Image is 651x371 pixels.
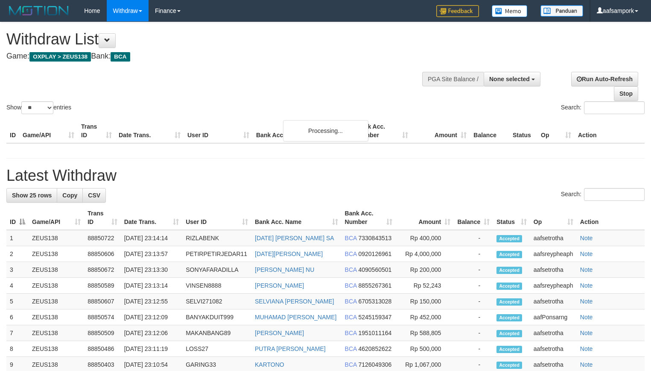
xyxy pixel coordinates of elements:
td: aafsetrotha [530,230,577,246]
a: Note [580,282,593,289]
td: [DATE] 23:12:55 [121,294,182,309]
a: Note [580,250,593,257]
td: 88850672 [84,262,121,278]
td: VINSEN8888 [182,278,251,294]
th: User ID [184,119,253,143]
td: - [454,262,493,278]
span: Accepted [496,251,522,258]
span: Accepted [496,362,522,369]
th: Date Trans.: activate to sort column ascending [121,206,182,230]
td: Rp 200,000 [396,262,454,278]
span: BCA [345,266,357,273]
span: Copy 7126049306 to clipboard [358,361,391,368]
td: 88850509 [84,325,121,341]
span: CSV [88,192,100,199]
th: Game/API [19,119,78,143]
input: Search: [584,101,645,114]
td: 88850574 [84,309,121,325]
th: Bank Acc. Name: activate to sort column ascending [251,206,342,230]
td: Rp 452,000 [396,309,454,325]
label: Search: [561,101,645,114]
a: [PERSON_NAME] [255,330,304,336]
select: Showentries [21,101,53,114]
span: Copy 4620852622 to clipboard [358,345,391,352]
a: Copy [57,188,83,203]
button: None selected [484,72,540,86]
span: Copy 1951011164 to clipboard [358,330,391,336]
span: Accepted [496,283,522,290]
td: [DATE] 23:12:09 [121,309,182,325]
th: Amount: activate to sort column ascending [396,206,454,230]
label: Search: [561,188,645,201]
span: Accepted [496,298,522,306]
span: Copy [62,192,77,199]
th: Action [575,119,645,143]
a: MUHAMAD [PERSON_NAME] [255,314,336,321]
span: Accepted [496,314,522,321]
td: MAKANBANG89 [182,325,251,341]
td: Rp 588,805 [396,325,454,341]
td: PETIRPETIRJEDAR11 [182,246,251,262]
span: BCA [345,282,357,289]
td: [DATE] 23:13:14 [121,278,182,294]
td: LOSS27 [182,341,251,357]
td: - [454,278,493,294]
a: Note [580,330,593,336]
td: ZEUS138 [29,341,84,357]
td: 7 [6,325,29,341]
td: - [454,325,493,341]
h1: Withdraw List [6,31,426,48]
td: [DATE] 23:13:57 [121,246,182,262]
td: [DATE] 23:12:06 [121,325,182,341]
span: Copy 8855267361 to clipboard [358,282,391,289]
a: Note [580,345,593,352]
td: SELVI271082 [182,294,251,309]
td: ZEUS138 [29,325,84,341]
td: ZEUS138 [29,294,84,309]
span: Copy 5245159347 to clipboard [358,314,391,321]
td: - [454,230,493,246]
th: ID: activate to sort column descending [6,206,29,230]
a: Run Auto-Refresh [571,72,638,86]
td: ZEUS138 [29,246,84,262]
a: [DATE] [PERSON_NAME] SA [255,235,334,241]
td: ZEUS138 [29,230,84,246]
td: - [454,294,493,309]
a: Note [580,266,593,273]
span: BCA [111,52,130,62]
span: Accepted [496,235,522,242]
a: KARTONO [255,361,284,368]
h4: Game: Bank: [6,52,426,61]
td: - [454,246,493,262]
input: Search: [584,188,645,201]
span: BCA [345,330,357,336]
a: Show 25 rows [6,188,57,203]
td: Rp 150,000 [396,294,454,309]
th: Date Trans. [115,119,184,143]
td: [DATE] 23:13:30 [121,262,182,278]
td: Rp 4,000,000 [396,246,454,262]
td: 5 [6,294,29,309]
span: Show 25 rows [12,192,52,199]
td: aafsreypheaph [530,246,577,262]
span: Copy 0920126961 to clipboard [358,250,391,257]
td: 2 [6,246,29,262]
div: Processing... [283,120,368,141]
td: 88850607 [84,294,121,309]
td: 88850589 [84,278,121,294]
th: Status [509,119,537,143]
th: Trans ID [78,119,115,143]
td: ZEUS138 [29,278,84,294]
a: [PERSON_NAME] [255,282,304,289]
th: Status: activate to sort column ascending [493,206,530,230]
span: BCA [345,314,357,321]
span: BCA [345,298,357,305]
td: Rp 500,000 [396,341,454,357]
td: 8 [6,341,29,357]
th: User ID: activate to sort column ascending [182,206,251,230]
span: Copy 4090560501 to clipboard [358,266,391,273]
td: SONYAFARADILLA [182,262,251,278]
div: PGA Site Balance / [422,72,484,86]
img: MOTION_logo.png [6,4,71,17]
td: aafPonsarng [530,309,577,325]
